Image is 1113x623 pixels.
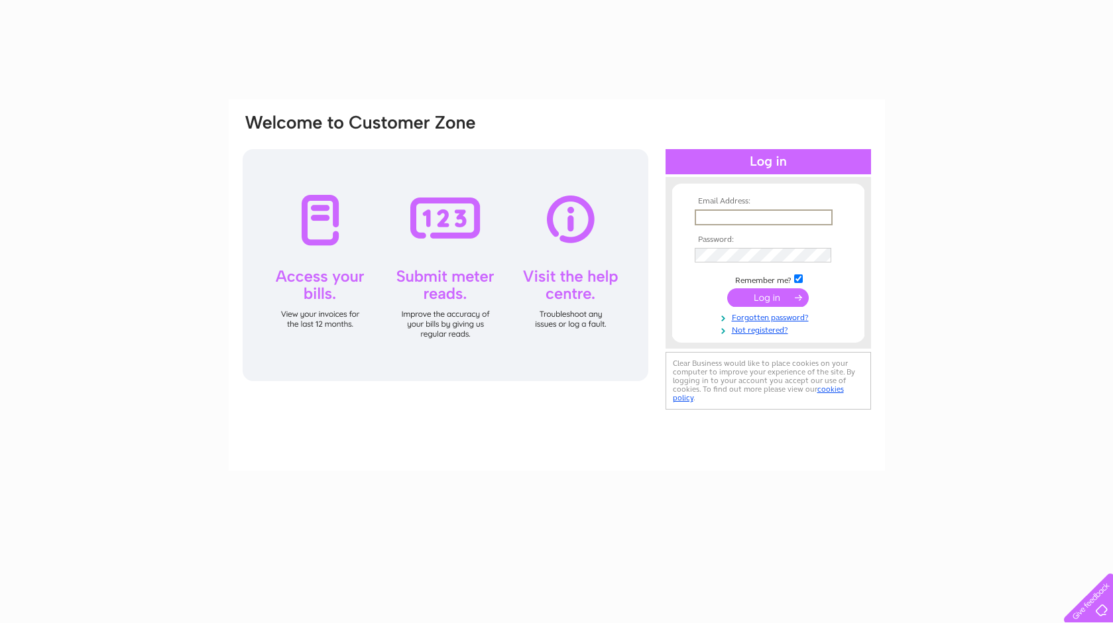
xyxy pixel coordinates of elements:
a: Not registered? [695,323,845,335]
td: Remember me? [691,272,845,286]
input: Submit [727,288,809,307]
a: Forgotten password? [695,310,845,323]
th: Password: [691,235,845,245]
div: Clear Business would like to place cookies on your computer to improve your experience of the sit... [666,352,871,410]
th: Email Address: [691,197,845,206]
a: cookies policy [673,384,844,402]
